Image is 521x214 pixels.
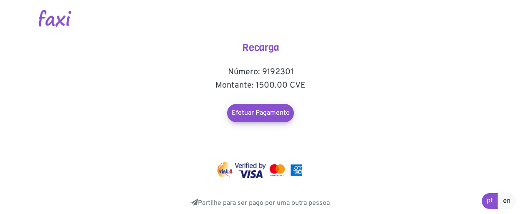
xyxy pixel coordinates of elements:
[482,193,498,209] a: pt
[217,162,233,178] img: vinti4
[288,162,304,178] img: mastercard
[235,162,266,178] img: visa
[177,81,344,91] h5: Montante: 1500.00 CVE
[177,67,344,77] h5: Número: 9192301
[191,199,330,207] a: Partilhe para ser pago por uma outra pessoa
[498,193,516,209] a: en
[227,104,294,122] a: Efetuar Pagamento
[177,42,344,54] h4: Recarga
[268,162,287,178] img: mastercard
